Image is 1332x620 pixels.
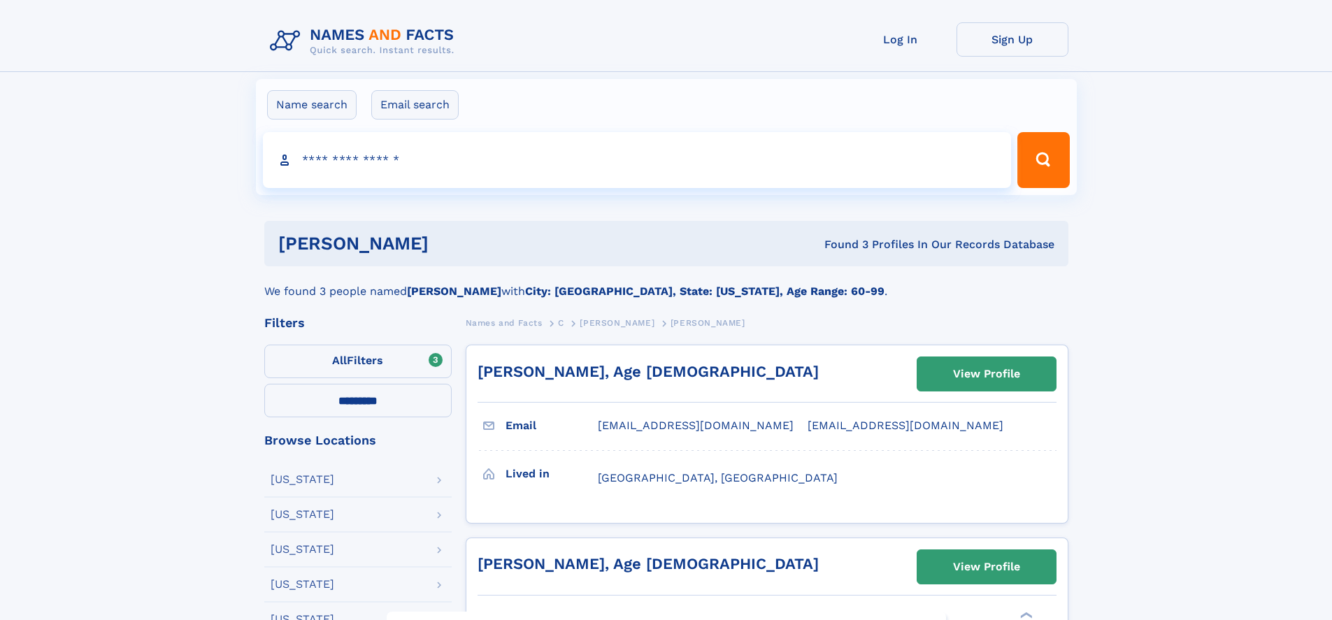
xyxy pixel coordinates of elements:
[953,358,1020,390] div: View Profile
[1017,610,1033,619] div: ❯
[267,90,357,120] label: Name search
[278,235,626,252] h1: [PERSON_NAME]
[580,314,654,331] a: [PERSON_NAME]
[671,318,745,328] span: [PERSON_NAME]
[1017,132,1069,188] button: Search Button
[580,318,654,328] span: [PERSON_NAME]
[264,266,1068,300] div: We found 3 people named with .
[271,474,334,485] div: [US_STATE]
[917,550,1056,584] a: View Profile
[558,318,564,328] span: C
[626,237,1054,252] div: Found 3 Profiles In Our Records Database
[407,284,501,298] b: [PERSON_NAME]
[264,22,466,60] img: Logo Names and Facts
[478,363,819,380] a: [PERSON_NAME], Age [DEMOGRAPHIC_DATA]
[558,314,564,331] a: C
[953,551,1020,583] div: View Profile
[332,354,347,367] span: All
[466,314,543,331] a: Names and Facts
[845,22,957,57] a: Log In
[271,509,334,520] div: [US_STATE]
[506,462,598,486] h3: Lived in
[371,90,459,120] label: Email search
[271,544,334,555] div: [US_STATE]
[957,22,1068,57] a: Sign Up
[525,284,885,298] b: City: [GEOGRAPHIC_DATA], State: [US_STATE], Age Range: 60-99
[598,471,838,484] span: [GEOGRAPHIC_DATA], [GEOGRAPHIC_DATA]
[506,414,598,438] h3: Email
[264,317,452,329] div: Filters
[808,419,1003,432] span: [EMAIL_ADDRESS][DOMAIN_NAME]
[478,555,819,572] a: [PERSON_NAME], Age [DEMOGRAPHIC_DATA]
[598,419,794,432] span: [EMAIL_ADDRESS][DOMAIN_NAME]
[264,434,452,447] div: Browse Locations
[917,357,1056,391] a: View Profile
[264,345,452,378] label: Filters
[271,579,334,590] div: [US_STATE]
[263,132,1012,188] input: search input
